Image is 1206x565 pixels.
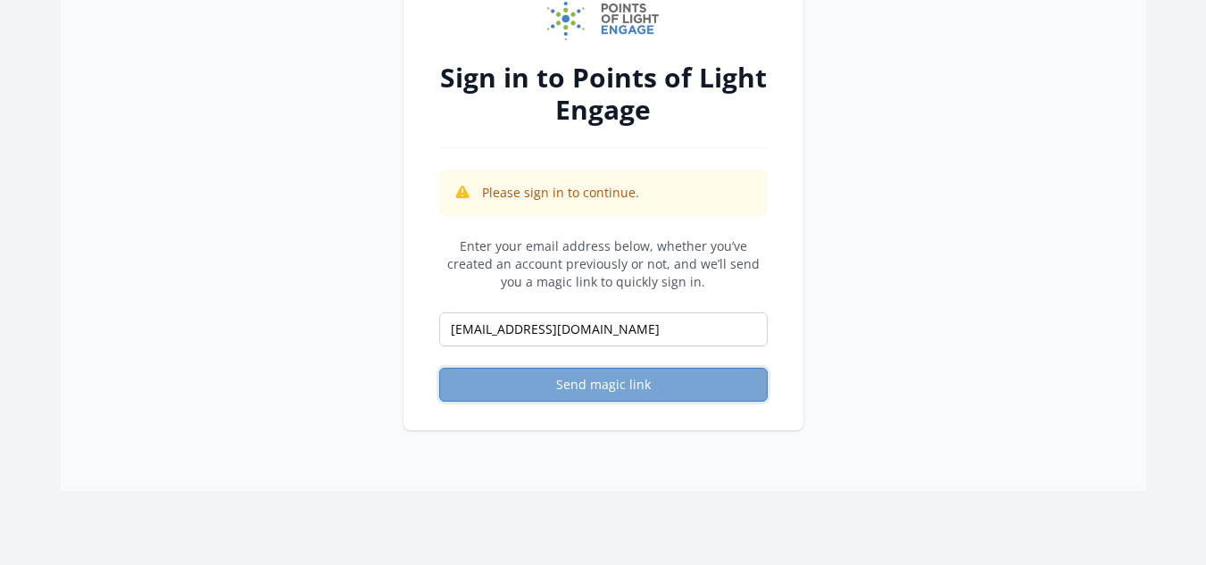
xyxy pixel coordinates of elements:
button: Send magic link [439,368,768,402]
h2: Sign in to Points of Light Engage [439,62,768,126]
p: Enter your email address below, whether you’ve created an account previously or not, and we’ll se... [439,237,768,291]
p: Please sign in to continue. [482,184,639,202]
input: Email address [439,312,768,346]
